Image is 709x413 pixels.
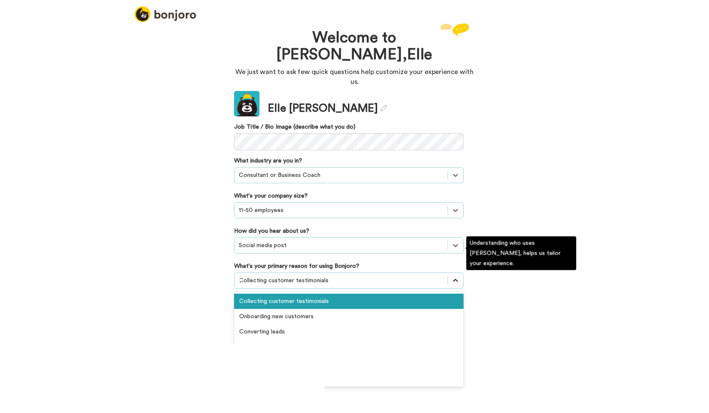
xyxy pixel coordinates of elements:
[234,67,475,87] p: We just want to ask few quick questions help customize your experience with us.
[234,355,463,370] div: Retaining existing customers
[234,370,463,385] div: Activating customers
[259,30,450,63] h1: Welcome to [PERSON_NAME], Elle
[234,309,463,324] div: Onboarding new customers
[234,339,463,355] div: Thanking customers or donors
[466,237,577,270] div: Understanding who uses [PERSON_NAME], helps us tailor your experience.
[234,192,308,200] label: What's your company size?
[234,227,309,235] label: How did you hear about us?
[234,262,359,270] label: What's your primary reason for using Bonjoro?
[234,123,463,131] label: Job Title / Bio Image (describe what you do)
[234,324,463,339] div: Converting leads
[268,101,387,116] div: Elle [PERSON_NAME]
[234,294,463,309] div: Collecting customer testimonials
[440,23,469,36] img: reply.svg
[135,6,196,22] img: logo_full.png
[234,157,302,165] label: What industry are you in?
